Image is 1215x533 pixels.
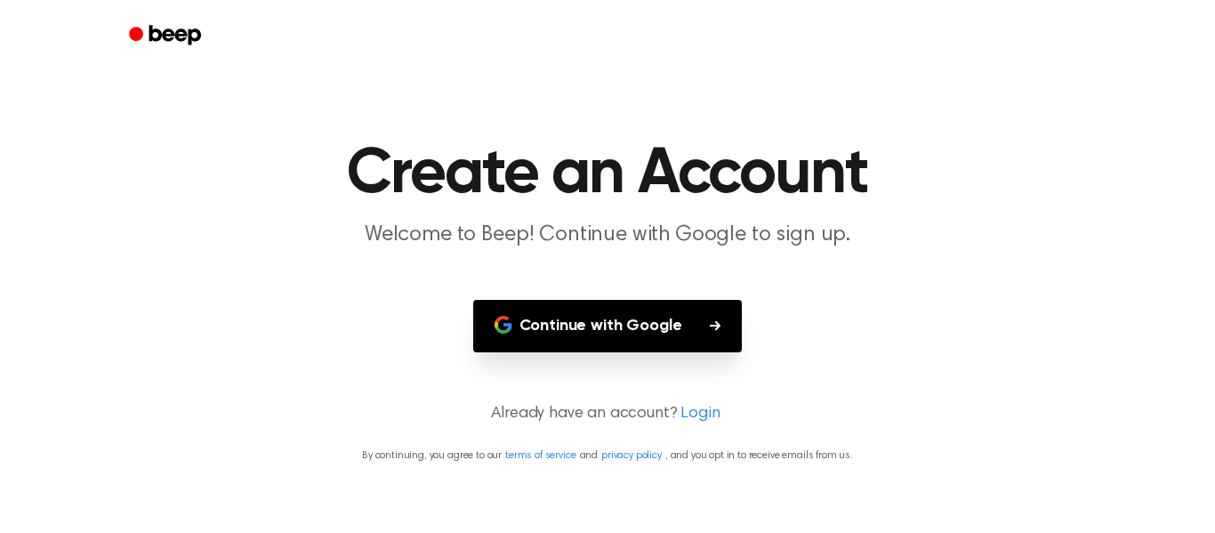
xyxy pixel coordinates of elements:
[680,402,720,426] a: Login
[21,402,1194,426] p: Already have an account?
[117,19,217,53] a: Beep
[152,142,1063,206] h1: Create an Account
[266,221,949,250] p: Welcome to Beep! Continue with Google to sign up.
[21,448,1194,464] p: By continuing, you agree to our and , and you opt in to receive emails from us.
[601,450,662,461] a: privacy policy
[473,300,743,352] button: Continue with Google
[505,450,575,461] a: terms of service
